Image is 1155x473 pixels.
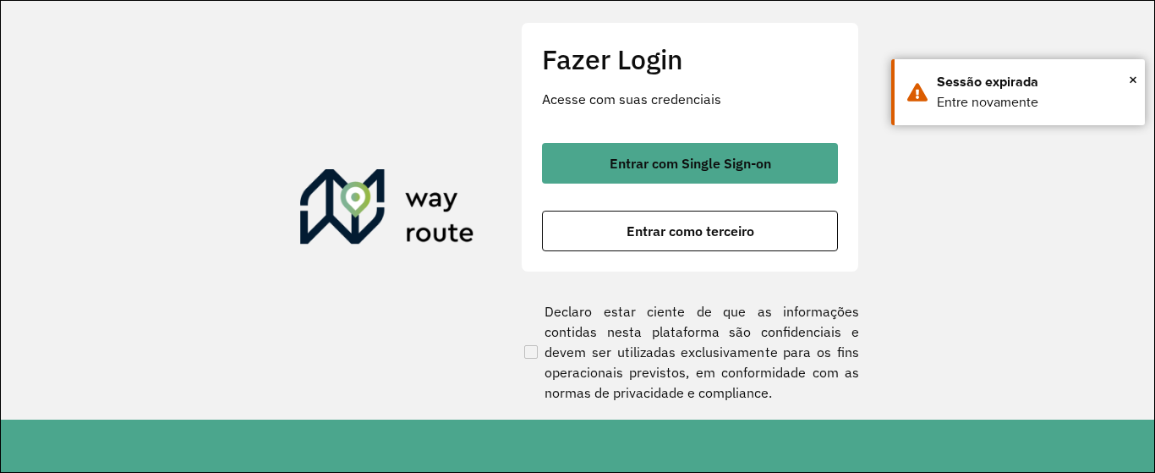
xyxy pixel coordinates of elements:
[627,224,754,238] span: Entrar como terceiro
[300,169,474,250] img: Roteirizador AmbevTech
[542,211,838,251] button: button
[610,157,771,170] span: Entrar com Single Sign-on
[1129,67,1137,92] button: Close
[542,43,838,75] h2: Fazer Login
[937,72,1132,92] div: Sessão expirada
[1129,67,1137,92] span: ×
[937,92,1132,113] div: Entre novamente
[542,89,838,109] p: Acesse com suas credenciais
[542,143,838,184] button: button
[521,301,859,403] label: Declaro estar ciente de que as informações contidas nesta plataforma são confidenciais e devem se...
